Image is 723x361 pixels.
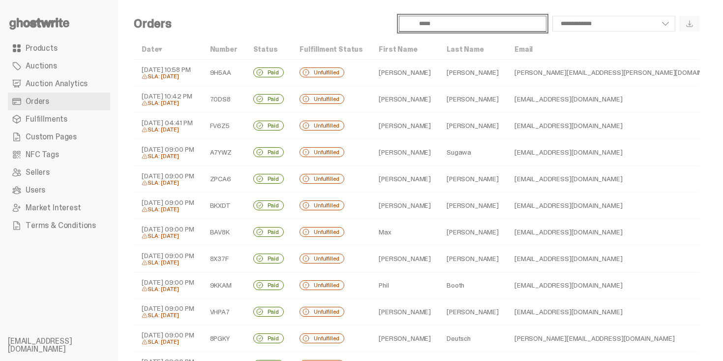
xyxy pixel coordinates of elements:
[300,307,344,317] div: Unfulfilled
[253,147,284,157] div: Paid
[8,164,110,181] a: Sellers
[8,93,110,110] a: Orders
[202,192,245,219] td: BKXDT
[26,186,45,194] span: Users
[8,39,110,57] a: Products
[202,165,245,192] td: ZPCA6
[142,153,194,160] div: SLA: [DATE]
[371,139,439,165] td: [PERSON_NAME]
[300,147,344,157] div: Unfulfilled
[202,325,245,352] td: 8PGKY
[26,151,59,159] span: NFC Tags
[134,18,172,30] h4: Orders
[253,227,284,237] div: Paid
[253,333,284,343] div: Paid
[8,337,126,353] li: [EMAIL_ADDRESS][DOMAIN_NAME]
[300,200,344,210] div: Unfulfilled
[134,165,202,192] td: [DATE] 09:00 PM
[371,165,439,192] td: [PERSON_NAME]
[134,219,202,245] td: [DATE] 09:00 PM
[202,298,245,325] td: VHPA7
[26,133,77,141] span: Custom Pages
[134,112,202,139] td: [DATE] 04:41 PM
[142,233,194,239] div: SLA: [DATE]
[253,174,284,184] div: Paid
[8,110,110,128] a: Fulfillments
[253,280,284,290] div: Paid
[134,325,202,352] td: [DATE] 09:00 PM
[371,192,439,219] td: [PERSON_NAME]
[300,94,344,104] div: Unfulfilled
[371,325,439,352] td: [PERSON_NAME]
[26,115,67,123] span: Fulfillments
[371,245,439,272] td: [PERSON_NAME]
[253,307,284,317] div: Paid
[439,60,507,86] td: [PERSON_NAME]
[142,339,194,345] div: SLA: [DATE]
[439,165,507,192] td: [PERSON_NAME]
[134,139,202,165] td: [DATE] 09:00 PM
[439,325,507,352] td: Deutsch
[202,112,245,139] td: FV6Z5
[8,146,110,164] a: NFC Tags
[142,180,194,186] div: SLA: [DATE]
[439,139,507,165] td: Sugawa
[142,312,194,319] div: SLA: [DATE]
[300,67,344,77] div: Unfulfilled
[439,245,507,272] td: [PERSON_NAME]
[142,73,194,80] div: SLA: [DATE]
[202,60,245,86] td: 9H5AA
[202,86,245,112] td: 70DS8
[253,94,284,104] div: Paid
[300,121,344,131] div: Unfulfilled
[26,168,50,176] span: Sellers
[142,286,194,293] div: SLA: [DATE]
[26,62,57,70] span: Auctions
[202,245,245,272] td: 8X37F
[439,298,507,325] td: [PERSON_NAME]
[300,254,344,263] div: Unfulfilled
[142,127,194,133] div: SLA: [DATE]
[245,39,292,60] th: Status
[253,121,284,131] div: Paid
[371,86,439,112] td: [PERSON_NAME]
[8,57,110,75] a: Auctions
[134,272,202,298] td: [DATE] 09:00 PM
[371,39,439,60] th: First Name
[202,219,245,245] td: BAV8K
[8,199,110,217] a: Market Interest
[134,86,202,112] td: [DATE] 10:42 PM
[439,39,507,60] th: Last Name
[142,100,194,106] div: SLA: [DATE]
[158,45,162,54] span: ▾
[8,75,110,93] a: Auction Analytics
[26,98,49,105] span: Orders
[439,86,507,112] td: [PERSON_NAME]
[253,200,284,210] div: Paid
[253,254,284,263] div: Paid
[439,219,507,245] td: [PERSON_NAME]
[134,192,202,219] td: [DATE] 09:00 PM
[8,128,110,146] a: Custom Pages
[202,39,245,60] th: Number
[371,60,439,86] td: [PERSON_NAME]
[26,222,96,230] span: Terms & Conditions
[202,272,245,298] td: 9KKAM
[300,227,344,237] div: Unfulfilled
[26,44,58,52] span: Products
[300,333,344,343] div: Unfulfilled
[439,112,507,139] td: [PERSON_NAME]
[439,272,507,298] td: Booth
[371,219,439,245] td: Max
[253,67,284,77] div: Paid
[292,39,371,60] th: Fulfillment Status
[142,45,162,54] a: Date▾
[300,280,344,290] div: Unfulfilled
[134,60,202,86] td: [DATE] 10:58 PM
[134,245,202,272] td: [DATE] 09:00 PM
[26,80,88,88] span: Auction Analytics
[439,192,507,219] td: [PERSON_NAME]
[371,298,439,325] td: [PERSON_NAME]
[134,298,202,325] td: [DATE] 09:00 PM
[300,174,344,184] div: Unfulfilled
